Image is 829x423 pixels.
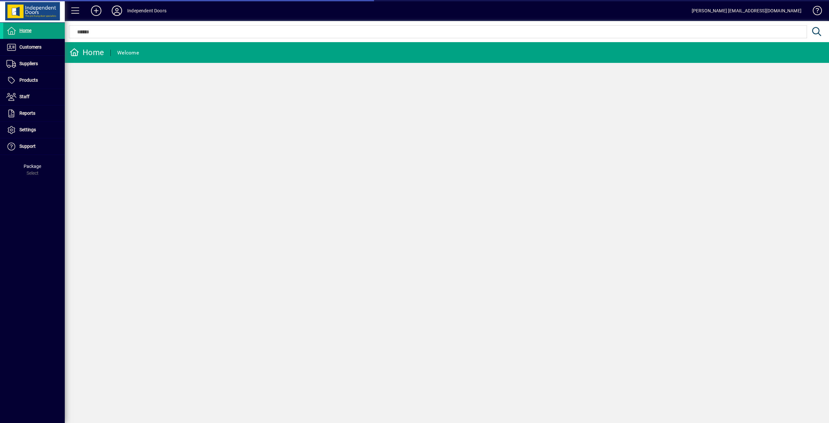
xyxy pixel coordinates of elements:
[19,61,38,66] span: Suppliers
[70,47,104,58] div: Home
[19,77,38,83] span: Products
[127,6,166,16] div: Independent Doors
[3,138,65,155] a: Support
[19,111,35,116] span: Reports
[3,56,65,72] a: Suppliers
[692,6,801,16] div: [PERSON_NAME] [EMAIL_ADDRESS][DOMAIN_NAME]
[117,48,139,58] div: Welcome
[3,89,65,105] a: Staff
[19,127,36,132] span: Settings
[19,44,41,50] span: Customers
[24,164,41,169] span: Package
[19,144,36,149] span: Support
[3,105,65,122] a: Reports
[86,5,107,17] button: Add
[19,28,31,33] span: Home
[19,94,29,99] span: Staff
[107,5,127,17] button: Profile
[3,122,65,138] a: Settings
[3,72,65,88] a: Products
[3,39,65,55] a: Customers
[808,1,821,22] a: Knowledge Base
